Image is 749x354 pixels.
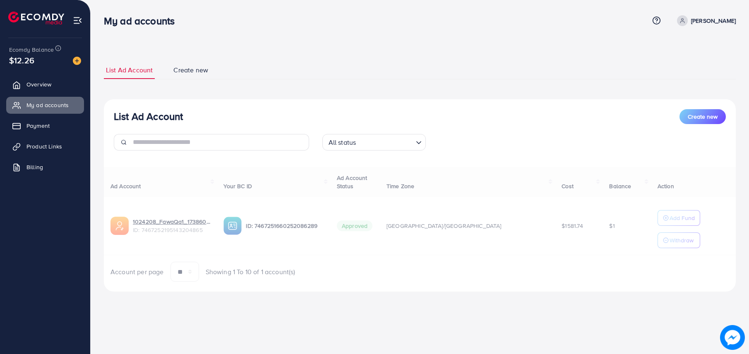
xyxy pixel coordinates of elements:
a: Billing [6,159,84,175]
span: My ad accounts [26,101,69,109]
span: Payment [26,122,50,130]
img: menu [73,16,82,25]
span: Create new [173,65,208,75]
span: Billing [26,163,43,171]
a: [PERSON_NAME] [674,15,736,26]
a: Product Links [6,138,84,155]
span: Product Links [26,142,62,151]
a: My ad accounts [6,97,84,113]
span: Overview [26,80,51,88]
img: image [720,325,744,349]
span: List Ad Account [106,65,153,75]
span: $12.26 [9,54,34,66]
img: logo [8,12,64,24]
h3: My ad accounts [104,15,181,27]
p: [PERSON_NAME] [691,16,736,26]
h3: List Ad Account [114,110,183,122]
div: Search for option [322,134,426,151]
img: image [73,57,81,65]
input: Search for option [358,135,412,148]
span: All status [327,136,358,148]
span: Create new [688,112,718,121]
button: Create new [679,109,726,124]
a: Payment [6,117,84,134]
a: Overview [6,76,84,93]
span: Ecomdy Balance [9,45,54,54]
